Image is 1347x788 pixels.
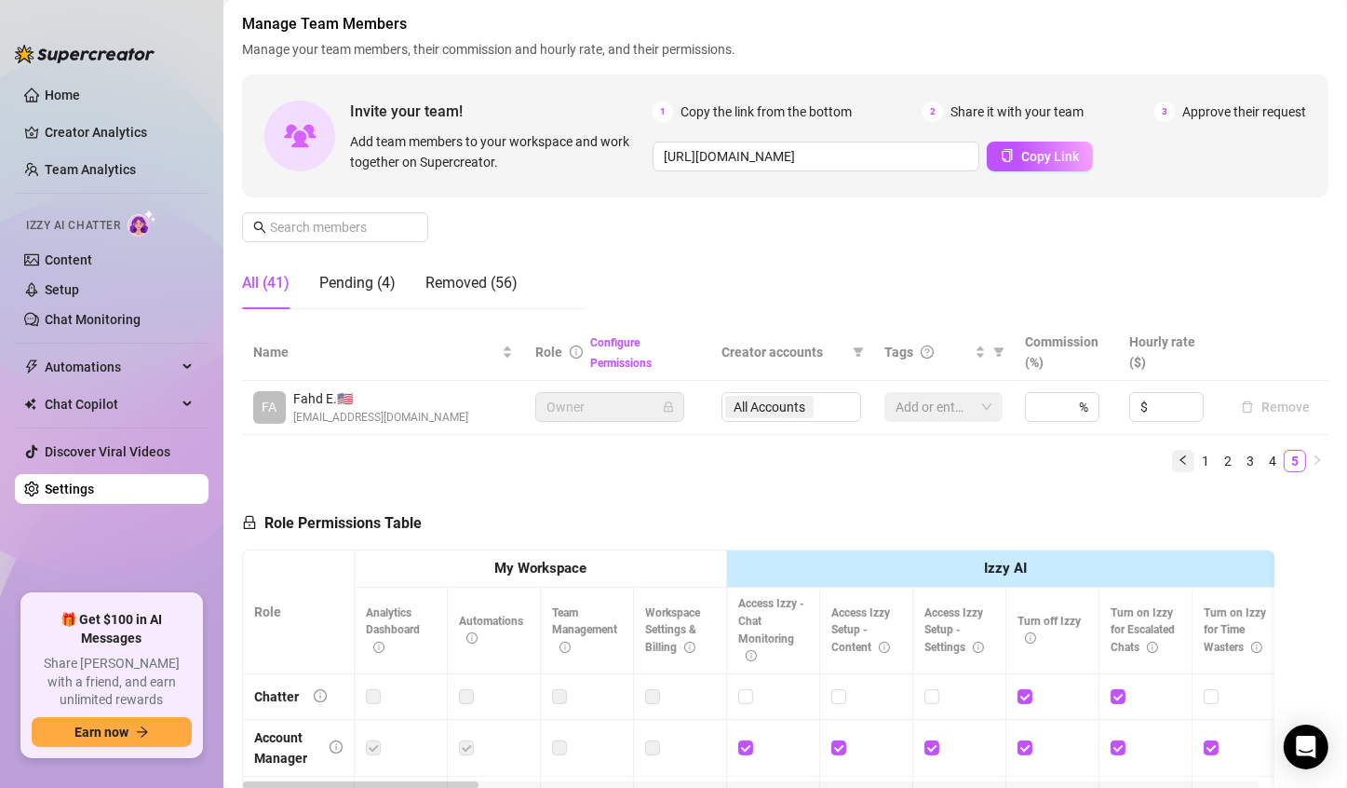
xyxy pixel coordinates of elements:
li: 1 [1194,450,1217,472]
th: Commission (%) [1014,324,1118,381]
span: info-circle [559,642,571,653]
span: Share [PERSON_NAME] with a friend, and earn unlimited rewards [32,655,192,710]
span: Invite your team! [350,100,653,123]
span: info-circle [1025,632,1036,644]
li: 2 [1217,450,1239,472]
span: info-circle [746,650,757,661]
span: right [1312,455,1323,466]
button: left [1172,450,1194,472]
li: Next Page [1306,450,1328,472]
li: 3 [1239,450,1261,472]
span: copy [1001,149,1014,162]
span: 3 [1154,102,1175,122]
span: Tags [884,342,913,362]
span: Turn on Izzy for Time Wasters [1204,606,1266,655]
span: Manage your team members, their commission and hourly rate, and their permissions. [242,39,1328,60]
a: Settings [45,482,94,496]
span: info-circle [466,632,478,644]
span: Fahd E. 🇺🇸 [293,388,468,409]
input: Search members [270,217,402,238]
strong: Izzy AI [985,560,1028,577]
span: [EMAIL_ADDRESS][DOMAIN_NAME] [293,409,468,427]
span: FA [263,397,277,417]
span: lock [663,401,674,413]
span: info-circle [373,642,384,653]
span: Name [253,342,498,362]
h5: Role Permissions Table [242,512,422,535]
span: filter [853,346,864,358]
span: Manage Team Members [242,13,1328,35]
span: Turn on Izzy for Escalated Chats [1111,606,1175,655]
span: Approve their request [1182,102,1306,122]
div: Account Manager [254,727,315,768]
img: AI Chatter [128,210,156,237]
img: Chat Copilot [24,398,36,411]
img: logo-BBDzfeDw.svg [15,45,155,63]
li: 4 [1261,450,1284,472]
a: Home [45,88,80,102]
a: Content [45,252,92,267]
span: Analytics Dashboard [366,606,420,655]
div: Open Intercom Messenger [1284,725,1328,769]
button: Copy Link [987,142,1093,171]
span: Turn off Izzy [1017,615,1081,645]
a: 4 [1262,451,1283,471]
span: Access Izzy Setup - Content [831,606,890,655]
span: arrow-right [136,726,149,739]
div: Chatter [254,686,299,707]
span: Team Management [552,606,617,655]
a: Creator Analytics [45,117,194,147]
span: Automations [459,615,523,645]
span: filter [993,346,1004,358]
a: 2 [1218,451,1238,471]
button: right [1306,450,1328,472]
span: info-circle [973,642,984,653]
span: Chat Copilot [45,389,177,419]
span: lock [242,515,257,530]
li: 5 [1284,450,1306,472]
a: 1 [1195,451,1216,471]
span: Copy Link [1021,149,1079,164]
span: Copy the link from the bottom [680,102,852,122]
div: Removed (56) [425,272,518,294]
th: Name [242,324,524,381]
a: 5 [1285,451,1305,471]
a: Discover Viral Videos [45,444,170,459]
span: Automations [45,352,177,382]
div: All (41) [242,272,290,294]
button: Earn nowarrow-right [32,717,192,747]
span: info-circle [314,689,327,702]
a: 3 [1240,451,1260,471]
span: Owner [546,393,673,421]
span: Workspace Settings & Billing [645,606,700,655]
th: Role [243,550,355,674]
a: Configure Permissions [590,336,652,370]
span: search [253,221,266,234]
span: 🎁 Get $100 in AI Messages [32,611,192,647]
a: Team Analytics [45,162,136,177]
span: question-circle [921,346,934,359]
span: info-circle [684,642,695,653]
li: Previous Page [1172,450,1194,472]
span: Role [535,345,562,360]
span: thunderbolt [24,360,39,374]
span: left [1178,455,1189,466]
a: Chat Monitoring [45,312,141,327]
span: Creator accounts [721,342,845,362]
span: Earn now [74,725,128,740]
span: info-circle [1147,642,1158,653]
span: Access Izzy Setup - Settings [924,606,984,655]
span: filter [849,338,868,366]
span: Izzy AI Chatter [26,217,120,235]
a: Setup [45,282,79,297]
strong: My Workspace [494,560,586,577]
span: info-circle [1251,642,1262,653]
span: Access Izzy - Chat Monitoring [738,597,804,663]
span: filter [990,338,1008,366]
span: 1 [653,102,673,122]
span: info-circle [879,642,890,653]
div: Pending (4) [319,272,396,294]
span: info-circle [330,740,343,754]
th: Hourly rate ($) [1118,324,1222,381]
button: Remove [1233,396,1317,418]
